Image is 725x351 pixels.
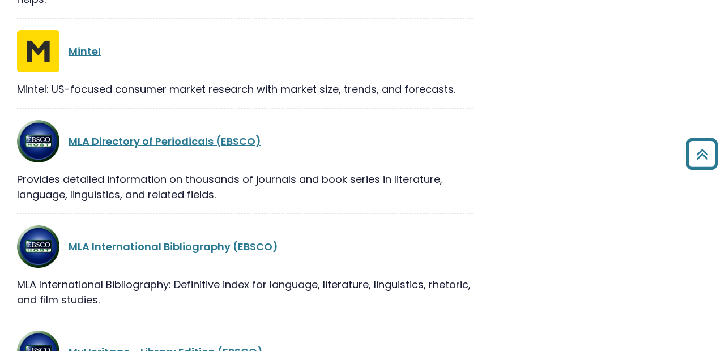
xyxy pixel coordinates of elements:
a: MLA International Bibliography (EBSCO) [69,239,278,254]
a: MLA Directory of Periodicals (EBSCO) [69,134,261,148]
div: Provides detailed information on thousands of journals and book series in literature, language, l... [17,172,473,202]
div: Mintel: US-focused consumer market research with market size, trends, and forecasts. [17,82,473,97]
a: Mintel [69,44,101,58]
a: Back to Top [681,143,722,164]
div: MLA International Bibliography: Definitive index for language, literature, linguistics, rhetoric,... [17,277,473,307]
